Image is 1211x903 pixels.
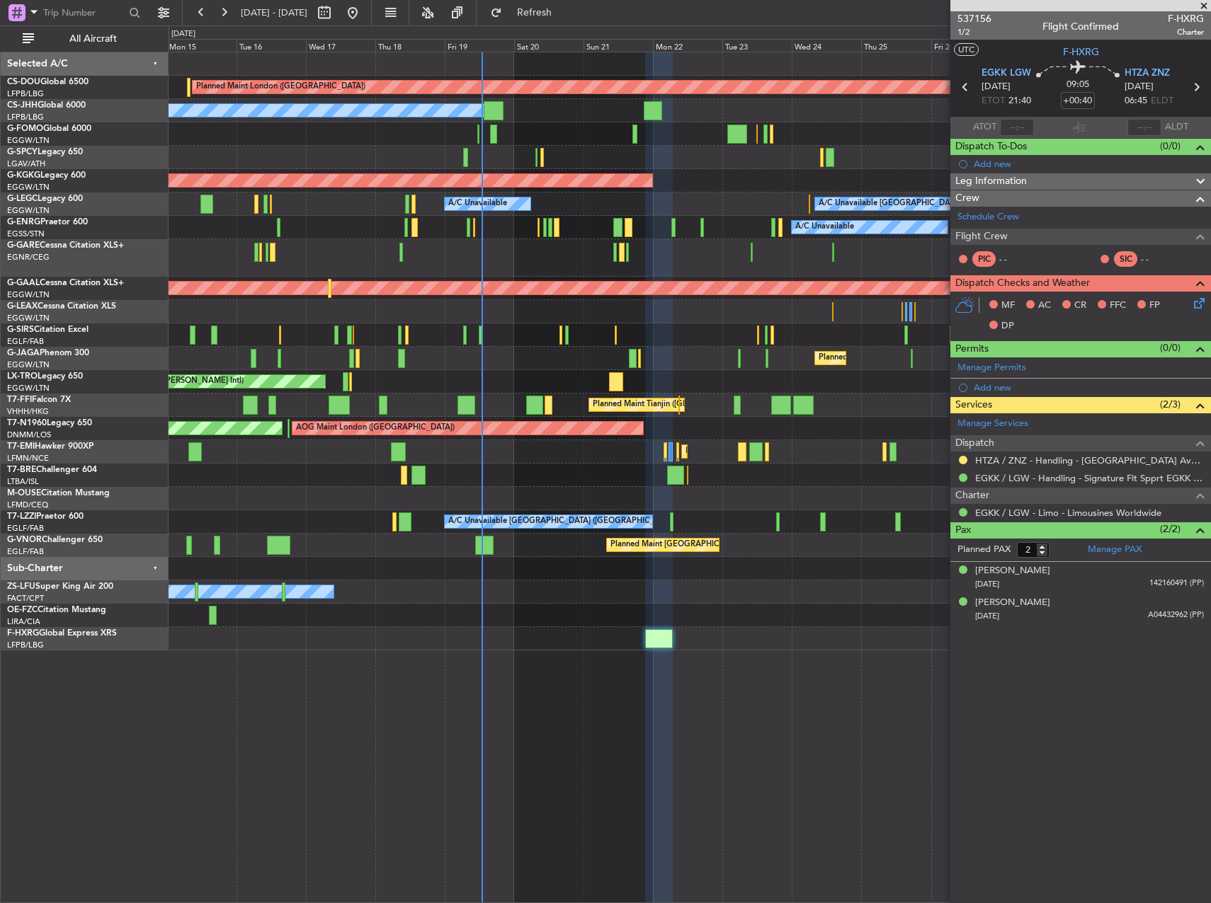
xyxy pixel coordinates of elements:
[972,251,996,267] div: PIC
[505,8,564,18] span: Refresh
[196,76,365,98] div: Planned Maint London ([GEOGRAPHIC_DATA])
[296,418,455,439] div: AOG Maint London ([GEOGRAPHIC_DATA])
[610,534,834,556] div: Planned Maint [GEOGRAPHIC_DATA] ([GEOGRAPHIC_DATA])
[171,28,195,40] div: [DATE]
[1088,543,1142,557] a: Manage PAX
[7,419,92,427] a: T7-N1960Legacy 650
[7,125,91,133] a: G-FOMOGlobal 6000
[241,6,307,19] span: [DATE] - [DATE]
[7,171,86,180] a: G-KGKGLegacy 600
[7,101,38,110] span: CS-JHH
[955,488,989,504] span: Charter
[1160,522,1181,536] span: (2/2)
[974,158,1204,170] div: Add new
[37,34,149,44] span: All Aircraft
[7,195,38,203] span: G-LEGC
[975,454,1204,466] a: HTZA / ZNZ - Handling - [GEOGRAPHIC_DATA] Avn Svcs HTZA / ZNZ
[7,536,42,544] span: G-VNOR
[957,11,991,26] span: 537156
[1148,609,1204,621] span: A04432962 (PP)
[7,78,40,86] span: CS-DOU
[982,80,1011,94] span: [DATE]
[1125,94,1147,108] span: 06:45
[1149,299,1160,313] span: FP
[1067,78,1089,92] span: 09:05
[955,522,971,539] span: Pax
[957,543,1011,557] label: Planned PAX
[7,241,40,250] span: G-GARE
[7,195,83,203] a: G-LEGCLegacy 600
[7,279,40,287] span: G-GAAL
[975,579,999,589] span: [DATE]
[975,472,1204,484] a: EGKK / LGW - Handling - Signature Flt Spprt EGKK / LGW
[7,606,106,614] a: OE-FZCCitation Mustang
[955,173,1027,190] span: Leg Information
[955,341,989,357] span: Permits
[1160,397,1181,412] span: (2/3)
[448,193,507,214] div: A/C Unavailable
[819,347,1042,369] div: Planned Maint [GEOGRAPHIC_DATA] ([GEOGRAPHIC_DATA])
[1168,11,1204,26] span: F-HXRG
[7,313,50,323] a: EGGW/LTN
[7,205,50,216] a: EGGW/LTN
[584,39,653,52] div: Sun 21
[237,39,306,52] div: Tue 16
[955,435,994,451] span: Dispatch
[7,593,44,604] a: FACT/CPT
[1125,67,1170,81] span: HTZA ZNZ
[448,511,678,532] div: A/C Unavailable [GEOGRAPHIC_DATA] ([GEOGRAPHIC_DATA])
[861,39,931,52] div: Thu 25
[1001,319,1014,333] span: DP
[7,349,89,357] a: G-JAGAPhenom 300
[957,417,1028,431] a: Manage Services
[999,253,1031,265] div: - -
[7,406,49,417] a: VHHH/HKG
[7,289,50,300] a: EGGW/LTN
[7,88,44,99] a: LFPB/LBG
[1114,251,1137,267] div: SIC
[7,640,44,650] a: LFPB/LBG
[7,442,93,451] a: T7-EMIHawker 900XP
[7,383,50,393] a: EGGW/LTN
[7,629,39,638] span: F-HXRG
[7,279,124,287] a: G-GAALCessna Citation XLS+
[7,523,44,534] a: EGLF/FAB
[7,500,48,510] a: LFMD/CEQ
[819,193,1049,214] div: A/C Unavailable [GEOGRAPHIC_DATA] ([GEOGRAPHIC_DATA])
[7,616,40,627] a: LIRA/CIA
[7,430,51,440] a: DNMM/LOS
[975,596,1050,610] div: [PERSON_NAME]
[7,302,38,311] span: G-LEAX
[7,606,38,614] span: OE-FZC
[7,396,32,404] span: T7-FFI
[954,43,979,56] button: UTC
[593,394,758,415] div: Planned Maint Tianjin ([GEOGRAPHIC_DATA])
[7,171,40,180] span: G-KGKG
[7,489,41,497] span: M-OUSE
[1151,94,1173,108] span: ELDT
[7,159,45,169] a: LGAV/ATH
[7,582,113,591] a: ZS-LFUSuper King Air 200
[7,489,110,497] a: M-OUSECitation Mustang
[7,78,89,86] a: CS-DOUGlobal 6500
[1149,577,1204,589] span: 142160491 (PP)
[7,218,88,226] a: G-ENRGPraetor 600
[7,182,50,192] a: EGGW/LTN
[1074,299,1086,313] span: CR
[795,217,854,238] div: A/C Unavailable
[7,112,44,122] a: LFPB/LBG
[7,512,36,521] span: T7-LZZI
[7,582,35,591] span: ZS-LFU
[7,125,43,133] span: G-FOMO
[7,536,103,544] a: G-VNORChallenger 650
[955,397,992,413] span: Services
[955,275,1090,292] span: Dispatch Checks and Weather
[1168,26,1204,38] span: Charter
[1141,253,1173,265] div: - -
[7,360,50,370] a: EGGW/LTN
[7,372,38,381] span: LX-TRO
[7,419,47,427] span: T7-N1960
[1165,120,1188,134] span: ALDT
[975,507,1161,519] a: EGKK / LGW - Limo - Limousines Worldwide
[7,442,35,451] span: T7-EMI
